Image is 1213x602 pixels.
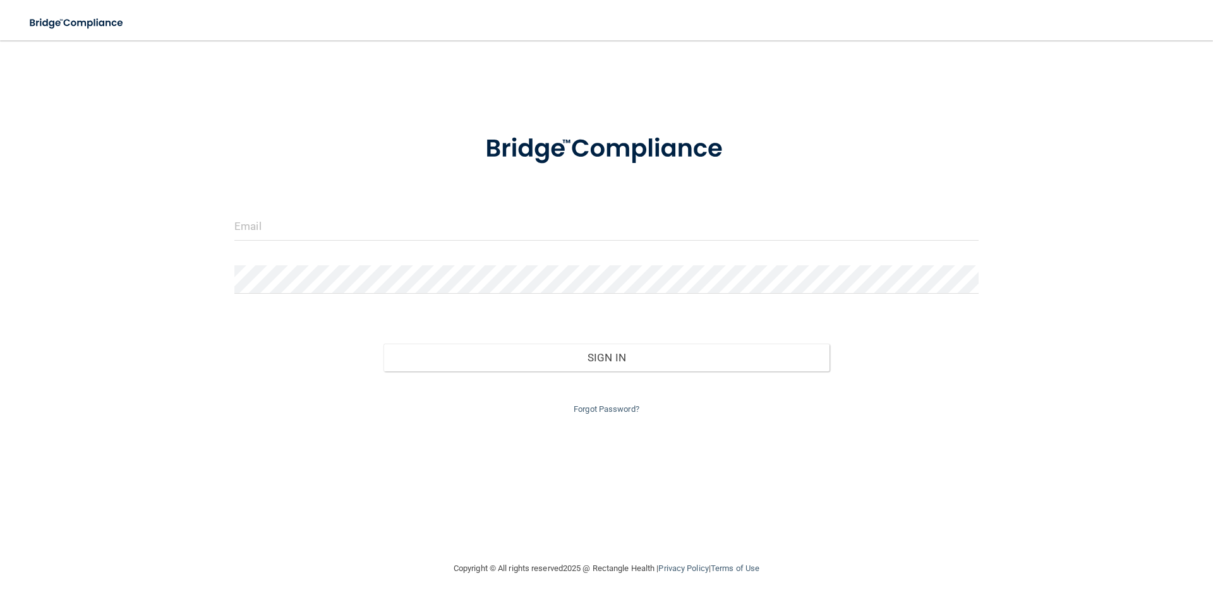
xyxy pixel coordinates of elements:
[383,344,830,371] button: Sign In
[574,404,639,414] a: Forgot Password?
[234,212,979,241] input: Email
[459,116,754,182] img: bridge_compliance_login_screen.278c3ca4.svg
[658,563,708,573] a: Privacy Policy
[376,548,837,589] div: Copyright © All rights reserved 2025 @ Rectangle Health | |
[19,10,135,36] img: bridge_compliance_login_screen.278c3ca4.svg
[711,563,759,573] a: Terms of Use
